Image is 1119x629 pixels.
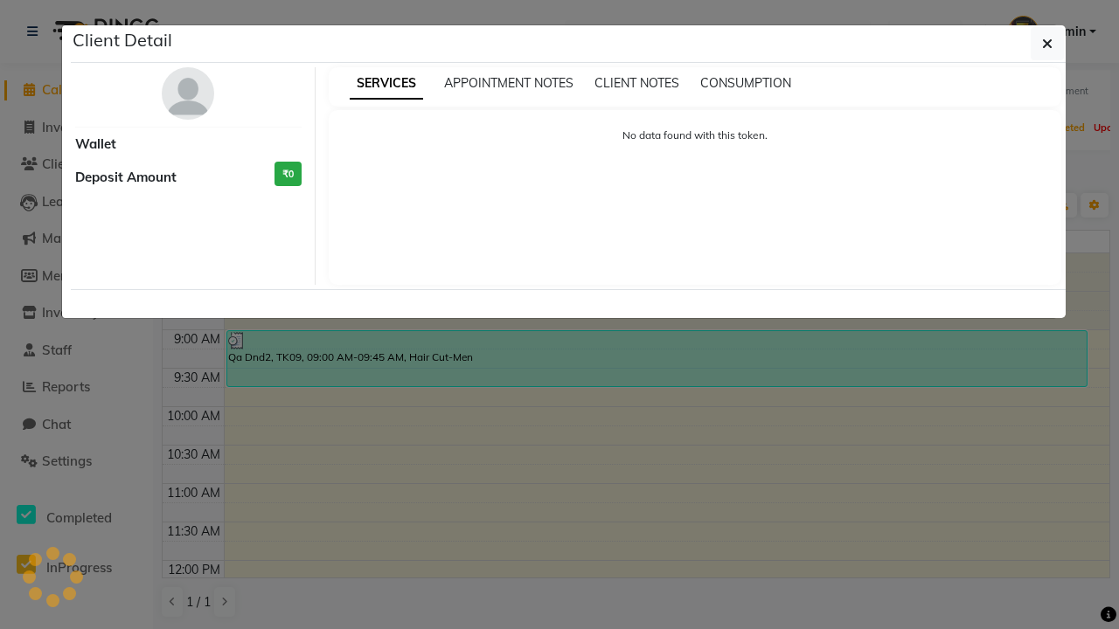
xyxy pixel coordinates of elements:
[75,135,116,155] span: Wallet
[350,68,423,100] span: SERVICES
[275,162,302,187] h3: ₹0
[75,168,177,188] span: Deposit Amount
[162,67,214,120] img: avatar
[700,75,791,91] span: CONSUMPTION
[346,128,1045,143] p: No data found with this token.
[594,75,679,91] span: CLIENT NOTES
[73,27,172,53] h5: Client Detail
[444,75,573,91] span: APPOINTMENT NOTES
